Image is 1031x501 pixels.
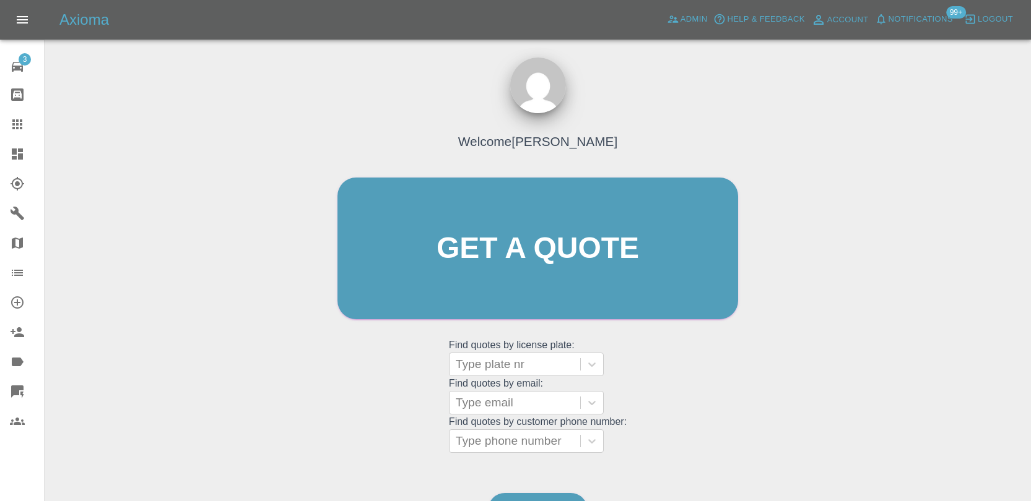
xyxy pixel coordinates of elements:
[727,12,804,27] span: Help & Feedback
[978,12,1013,27] span: Logout
[449,378,627,414] grid: Find quotes by email:
[664,10,711,29] a: Admin
[889,12,953,27] span: Notifications
[510,58,566,113] img: ...
[449,416,627,453] grid: Find quotes by customer phone number:
[458,132,617,151] h4: Welcome [PERSON_NAME]
[961,10,1016,29] button: Logout
[337,178,738,319] a: Get a quote
[449,340,627,376] grid: Find quotes by license plate:
[7,5,37,35] button: Open drawer
[808,10,872,30] a: Account
[827,13,869,27] span: Account
[59,10,109,30] h5: Axioma
[19,53,31,66] span: 3
[946,6,966,19] span: 99+
[872,10,956,29] button: Notifications
[710,10,807,29] button: Help & Feedback
[681,12,708,27] span: Admin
